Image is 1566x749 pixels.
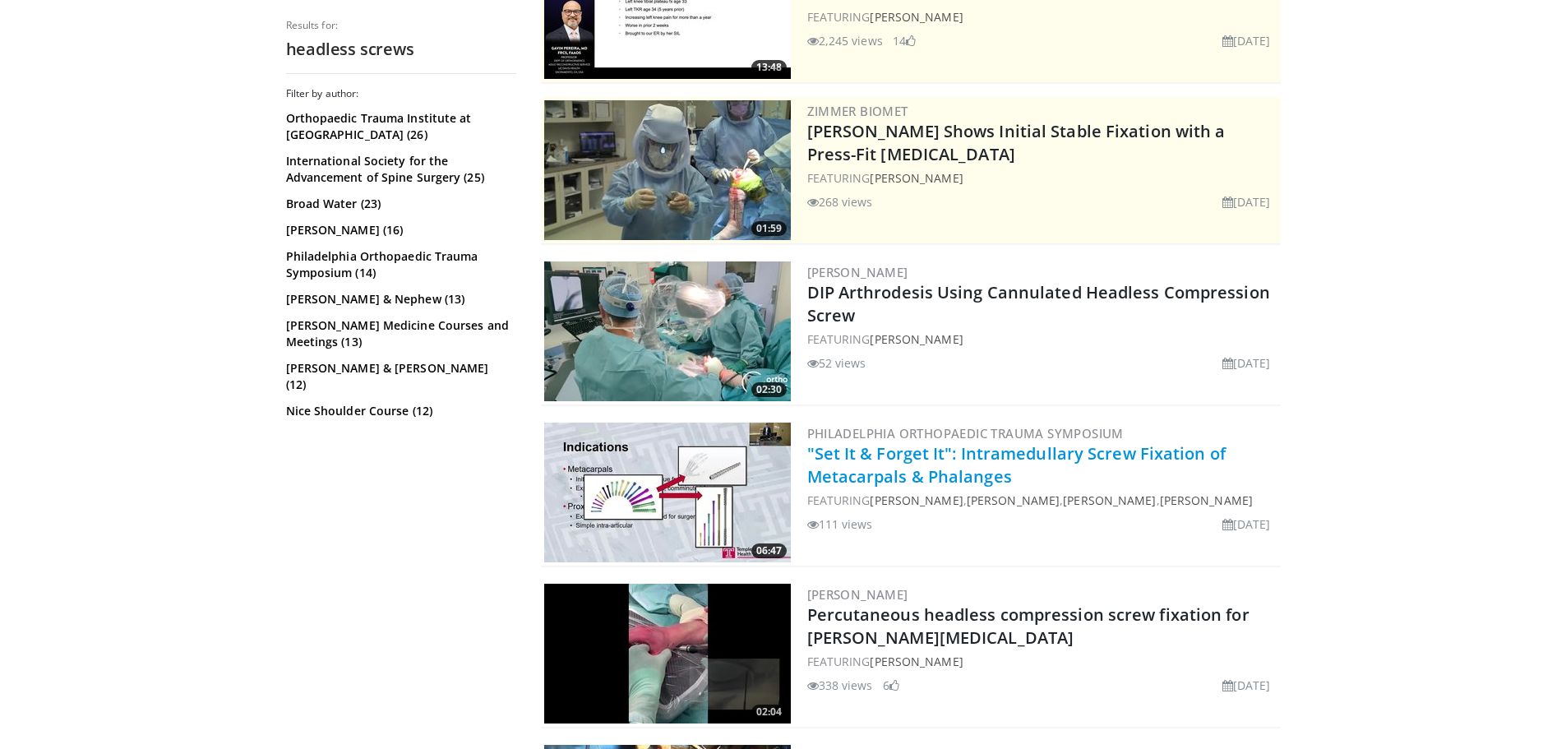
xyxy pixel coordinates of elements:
div: FEATURING [807,653,1277,670]
a: [PERSON_NAME] [870,492,963,508]
a: 02:04 [544,584,791,724]
span: 13:48 [751,60,787,75]
span: 06:47 [751,543,787,558]
span: 02:04 [751,705,787,719]
li: [DATE] [1222,354,1271,372]
a: [PERSON_NAME] Shows Initial Stable Fixation with a Press-Fit [MEDICAL_DATA] [807,120,1226,165]
a: Orthopaedic Trauma Institute at [GEOGRAPHIC_DATA] (26) [286,110,512,143]
div: FEATURING [807,331,1277,348]
a: [PERSON_NAME] [967,492,1060,508]
a: [PERSON_NAME] [870,331,963,347]
li: [DATE] [1222,193,1271,210]
a: [PERSON_NAME] Medicine Courses and Meetings (13) [286,317,512,350]
a: [PERSON_NAME] [870,9,963,25]
div: FEATURING , , , [807,492,1277,509]
a: "Set It & Forget It": Intramedullary Screw Fixation of Metacarpals & Phalanges [807,442,1226,488]
span: 01:59 [751,221,787,236]
a: [PERSON_NAME] [807,586,908,603]
a: 06:47 [544,423,791,562]
a: [PERSON_NAME] & Nephew (13) [286,291,512,307]
a: [PERSON_NAME] [870,170,963,186]
li: [DATE] [1222,677,1271,694]
li: 2,245 views [807,32,883,49]
p: Results for: [286,19,516,32]
a: [PERSON_NAME] [870,654,963,669]
a: [PERSON_NAME] [1063,492,1156,508]
li: 268 views [807,193,873,210]
h3: Filter by author: [286,87,516,100]
li: 6 [883,677,899,694]
div: FEATURING [807,8,1277,25]
a: 01:59 [544,100,791,240]
a: International Society for the Advancement of Spine Surgery (25) [286,153,512,186]
img: dd85cf1b-edf0-46fc-9230-fa1fbb5e55e7.300x170_q85_crop-smart_upscale.jpg [544,261,791,401]
li: 111 views [807,516,873,533]
a: [PERSON_NAME] & [PERSON_NAME] (12) [286,360,512,393]
div: FEATURING [807,169,1277,187]
a: Broad Water (23) [286,196,512,212]
a: Philadelphia Orthopaedic Trauma Symposium (14) [286,248,512,281]
a: [PERSON_NAME] (16) [286,222,512,238]
span: 02:30 [751,382,787,397]
img: 1ca1c374-e7bd-461f-a95d-18429be26431.300x170_q85_crop-smart_upscale.jpg [544,584,791,724]
a: Philadelphia Orthopaedic Trauma Symposium [807,425,1124,442]
a: Percutaneous headless compression screw fixation for [PERSON_NAME][MEDICAL_DATA] [807,603,1250,649]
a: 02:30 [544,261,791,401]
h2: headless screws [286,39,516,60]
img: 548764ad-db89-4256-81e1-e97322c58eac.300x170_q85_crop-smart_upscale.jpg [544,423,791,562]
a: Nice Shoulder Course (12) [286,403,512,419]
li: 14 [893,32,916,49]
a: [PERSON_NAME] [1160,492,1253,508]
a: Zimmer Biomet [807,103,908,119]
li: 52 views [807,354,866,372]
a: [PERSON_NAME] [807,264,908,280]
li: 338 views [807,677,873,694]
img: 6bc46ad6-b634-4876-a934-24d4e08d5fac.300x170_q85_crop-smart_upscale.jpg [544,100,791,240]
li: [DATE] [1222,32,1271,49]
li: [DATE] [1222,516,1271,533]
a: DIP Arthrodesis Using Cannulated Headless Compression Screw [807,281,1270,326]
